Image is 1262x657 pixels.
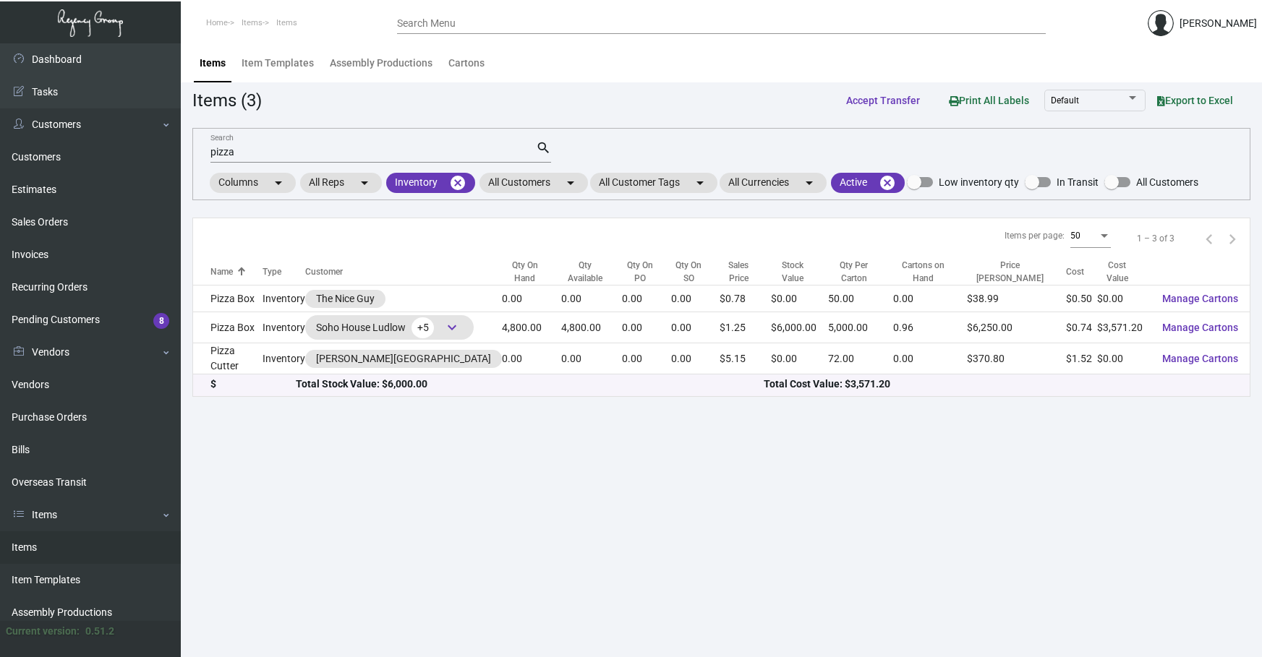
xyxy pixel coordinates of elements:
td: 0.00 [622,285,671,312]
span: Low inventory qty [939,173,1019,191]
div: Cartons on Hand [893,259,954,285]
mat-chip: All Customers [479,173,588,193]
td: 4,800.00 [561,312,622,343]
div: Qty Per Carton [828,259,880,285]
td: $1.25 [720,312,772,343]
div: Cost Value [1097,259,1138,285]
button: Next page [1221,227,1244,250]
div: 1 – 3 of 3 [1137,232,1174,245]
mat-icon: cancel [449,174,466,192]
td: 0.00 [893,343,967,374]
td: 0.00 [502,285,561,312]
mat-chip: Active [831,173,905,193]
mat-icon: arrow_drop_down [801,174,818,192]
td: 0.00 [671,343,720,374]
td: 0.00 [671,312,720,343]
mat-icon: arrow_drop_down [270,174,287,192]
span: Print All Labels [949,95,1029,106]
mat-chip: All Reps [300,173,382,193]
td: Inventory [263,285,305,312]
span: All Customers [1136,173,1198,191]
td: 0.00 [502,343,561,374]
div: Soho House Ludlow [316,317,463,338]
mat-icon: arrow_drop_down [562,174,579,192]
span: keyboard_arrow_down [443,319,461,336]
div: 0.51.2 [85,624,114,639]
div: Name [210,265,233,278]
mat-chip: All Customer Tags [590,173,717,193]
td: $6,250.00 [967,312,1066,343]
td: $0.00 [1097,343,1151,374]
td: $0.50 [1066,285,1097,312]
div: Qty On Hand [502,259,548,285]
span: Home [206,18,228,27]
span: Manage Cartons [1162,322,1238,333]
span: Items [276,18,297,27]
td: 5,000.00 [828,312,893,343]
td: 72.00 [828,343,893,374]
button: Previous page [1198,227,1221,250]
div: Cost [1066,265,1084,278]
span: 50 [1070,231,1080,241]
span: In Transit [1057,173,1099,191]
td: $0.74 [1066,312,1097,343]
mat-chip: Columns [210,173,296,193]
div: Items per page: [1005,229,1065,242]
div: The Nice Guy [316,291,375,306]
td: Inventory [263,343,305,374]
img: admin@bootstrapmaster.com [1148,10,1174,36]
td: $5.15 [720,343,772,374]
span: Default [1051,95,1079,106]
td: Inventory [263,312,305,343]
div: Current version: [6,624,80,639]
td: $1.52 [1066,343,1097,374]
td: 4,800.00 [502,312,561,343]
div: $ [210,377,296,392]
div: Items (3) [192,87,262,113]
td: $0.00 [1097,285,1151,312]
td: Pizza Box [193,285,263,312]
span: Manage Cartons [1162,293,1238,304]
td: 0.00 [622,312,671,343]
span: Items [242,18,263,27]
span: Manage Cartons [1162,353,1238,364]
td: $0.00 [771,343,827,374]
mat-icon: arrow_drop_down [356,174,373,192]
td: $6,000.00 [771,312,827,343]
div: Qty Available [561,259,609,285]
td: Pizza Box [193,312,263,343]
td: $3,571.20 [1097,312,1151,343]
td: $38.99 [967,285,1066,312]
div: Price [PERSON_NAME] [967,259,1053,285]
div: Items [200,56,226,71]
td: $0.78 [720,285,772,312]
td: $370.80 [967,343,1066,374]
mat-chip: All Currencies [720,173,827,193]
mat-chip: Inventory [386,173,475,193]
div: Qty On SO [671,259,707,285]
div: [PERSON_NAME] [1180,16,1257,31]
mat-select: Items per page: [1070,231,1111,241]
th: Customer [305,259,502,285]
div: Sales Price [720,259,759,285]
td: 0.00 [561,285,622,312]
div: Cartons [448,56,485,71]
div: Type [263,265,281,278]
td: 0.96 [893,312,967,343]
mat-icon: arrow_drop_down [691,174,709,192]
div: Qty On PO [622,259,658,285]
td: Pizza Cutter [193,343,263,374]
td: 50.00 [828,285,893,312]
div: Total Cost Value: $3,571.20 [764,377,1232,392]
td: $0.00 [771,285,827,312]
mat-icon: cancel [879,174,896,192]
span: +5 [412,317,434,338]
div: Item Templates [242,56,314,71]
td: 0.00 [622,343,671,374]
span: Accept Transfer [846,95,920,106]
td: 0.00 [893,285,967,312]
mat-icon: search [536,139,551,157]
td: 0.00 [561,343,622,374]
div: Stock Value [771,259,814,285]
div: [PERSON_NAME][GEOGRAPHIC_DATA] [316,351,491,366]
